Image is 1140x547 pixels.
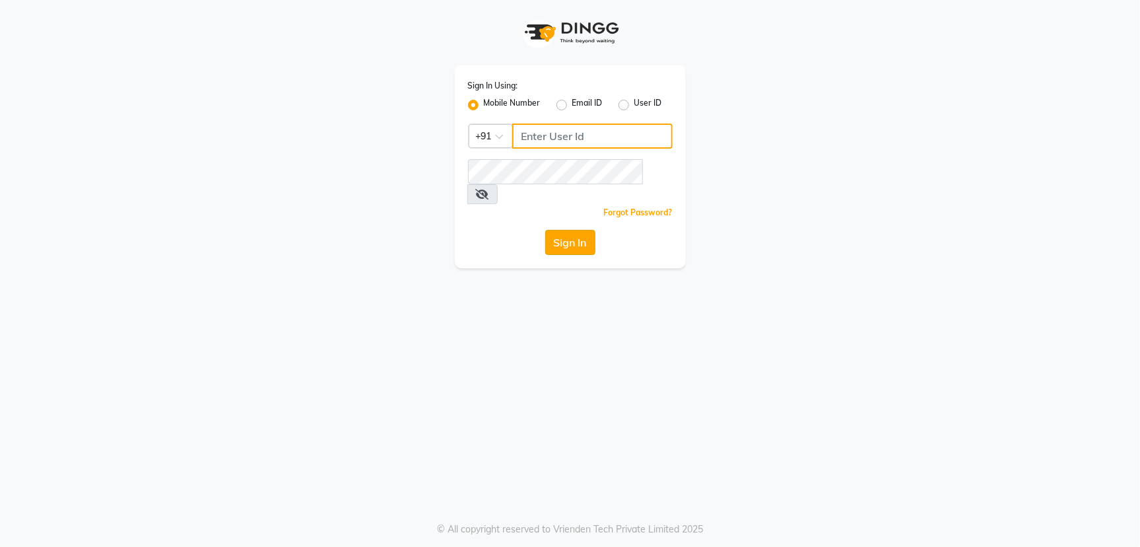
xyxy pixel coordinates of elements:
[518,13,623,52] img: logo1.svg
[468,159,643,184] input: Username
[512,124,673,149] input: Username
[604,207,673,217] a: Forgot Password?
[545,230,595,255] button: Sign In
[572,97,603,113] label: Email ID
[468,80,518,92] label: Sign In Using:
[634,97,662,113] label: User ID
[484,97,541,113] label: Mobile Number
